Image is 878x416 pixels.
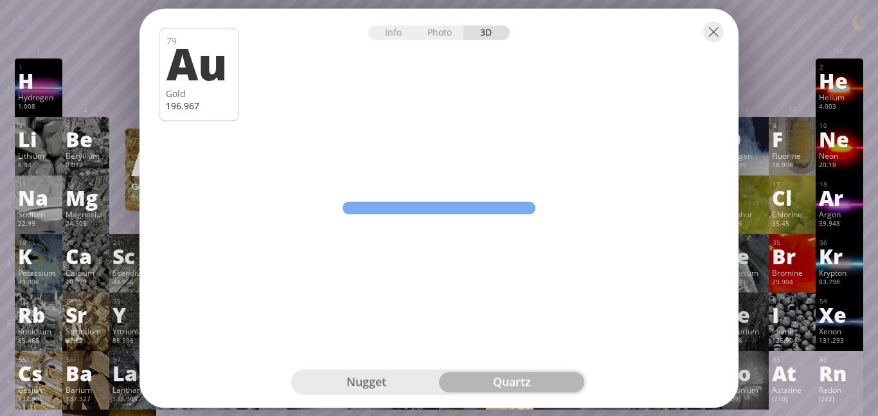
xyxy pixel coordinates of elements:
div: 35.45 [772,219,812,230]
div: 196.967 [132,193,190,203]
div: 127.6 [725,336,766,347]
div: He [819,70,859,91]
div: 36 [820,239,859,247]
div: 1.008 [18,102,58,113]
div: 87.62 [66,336,106,347]
div: Selenium [725,267,766,278]
div: I [772,304,812,325]
div: F [772,129,812,149]
div: 84 [726,356,766,364]
div: 10 [820,122,859,130]
div: Cesium [18,384,58,395]
div: 131.293 [819,336,859,347]
div: Lithium [18,150,58,161]
div: Astatine [772,384,812,395]
div: Br [772,246,812,266]
div: 18.998 [772,161,812,171]
div: Rb [18,304,58,325]
div: 53 [773,297,812,305]
div: 35 [773,239,812,247]
div: Photo [418,25,464,40]
div: 6.94 [18,161,58,171]
div: Ca [66,246,106,266]
div: 37 [19,297,58,305]
div: Helium [819,92,859,102]
div: Radon [819,384,859,395]
div: Oxygen [725,150,766,161]
div: Sodium [18,209,58,219]
div: Tellurium [725,326,766,336]
div: H [18,70,58,91]
div: 126.904 [772,336,812,347]
div: Po [725,363,766,383]
div: 88.906 [112,336,153,347]
div: 54 [820,297,859,305]
div: 16 [726,180,766,188]
div: Kr [819,246,859,266]
div: 85 [773,356,812,364]
div: Barium [66,384,106,395]
div: 52 [726,297,766,305]
div: 55 [19,356,58,364]
div: Au [131,152,189,172]
h1: Talbica. Interactive chemistry [6,6,872,33]
div: Sulphur [725,209,766,219]
div: K [18,246,58,266]
div: Calcium [66,267,106,278]
div: 20.18 [819,161,859,171]
div: 56 [66,356,106,364]
div: 40.078 [66,278,106,288]
div: Bromine [772,267,812,278]
div: 9 [773,122,812,130]
div: 3 [19,122,58,130]
div: Polonium [725,384,766,395]
div: Neon [819,150,859,161]
div: Magnesium [66,209,106,219]
div: Strontium [66,326,106,336]
div: [209] [725,395,766,405]
div: 44.956 [112,278,153,288]
div: 85.468 [18,336,58,347]
div: Hydrogen [18,92,58,102]
div: 34 [726,239,766,247]
div: Yttrium [112,326,153,336]
div: Argon [819,209,859,219]
div: Y [112,304,153,325]
div: 86 [820,356,859,364]
div: Cl [772,187,812,208]
div: 17 [773,180,812,188]
div: 79.904 [772,278,812,288]
div: Mg [66,187,106,208]
div: Beryllium [66,150,106,161]
div: 39 [113,297,153,305]
div: 15.999 [725,161,766,171]
div: 9.012 [66,161,106,171]
div: Na [18,187,58,208]
div: Xe [819,304,859,325]
div: 4 [66,122,106,130]
div: Be [66,129,106,149]
div: 83.798 [819,278,859,288]
div: Scandium [112,267,153,278]
div: Te [725,304,766,325]
div: Rn [819,363,859,383]
div: Gold [166,87,232,100]
div: 39.948 [819,219,859,230]
div: 11 [19,180,58,188]
div: Potassium [18,267,58,278]
div: 2 [820,63,859,71]
div: S [725,187,766,208]
div: 39.098 [18,278,58,288]
div: Xenon [819,326,859,336]
div: Sr [66,304,106,325]
div: 20 [66,239,106,247]
div: Lanthanum [112,384,153,395]
div: [210] [772,395,812,405]
div: Ne [819,129,859,149]
div: Chlorine [772,209,812,219]
div: Krypton [819,267,859,278]
div: Ba [66,363,106,383]
div: Cs [18,363,58,383]
div: Ar [819,187,859,208]
div: Iodine [772,326,812,336]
